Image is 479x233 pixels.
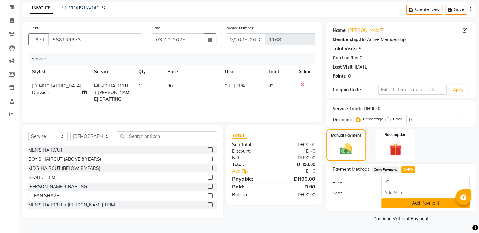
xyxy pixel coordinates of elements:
label: Redemption [385,132,406,138]
div: No Active Membership [333,36,470,43]
label: Fixed [393,116,402,122]
div: [DATE] [355,64,368,70]
div: DH0 [274,183,320,190]
div: Total: [227,161,274,168]
div: DH0 [274,148,320,155]
div: Discount: [227,148,274,155]
label: Date [152,25,160,31]
img: _cash.svg [336,142,356,156]
button: +971 [28,33,49,45]
label: Invoice Number [226,25,253,31]
th: Disc [221,65,265,79]
div: DH0 [281,168,320,175]
span: Total [232,132,247,139]
th: Service [90,65,134,79]
button: Apply [449,85,467,95]
div: MEN'S HAIRCUT [28,147,63,153]
div: 0 [348,73,351,80]
input: Search by Name/Mobile/Email/Code [48,33,142,45]
div: DH90.00 [274,155,320,161]
span: 1 [138,83,141,89]
span: 90 [268,83,273,89]
span: Payment Methods [333,166,369,173]
label: Amount: [328,179,377,185]
div: DH90.00 [274,141,320,148]
div: Services [29,53,320,65]
th: Stylist [28,65,90,79]
a: INVOICE [30,3,53,14]
div: BEARD TRIM [28,174,55,181]
span: 0 % [237,83,245,89]
div: Total Visits: [333,45,357,52]
button: Save [445,5,467,15]
label: Note: [328,190,377,196]
div: KID'S HAIRCUT (BELOW 8 YEARS) [28,165,100,172]
div: Balance : [227,192,274,198]
div: [PERSON_NAME] CRAFTING [28,183,87,190]
span: 90 [168,83,173,89]
div: CLEAN SHAVE [28,193,59,199]
div: 0 [360,55,362,61]
input: Enter Offer / Coupon Code [378,85,447,95]
div: Last Visit: [333,64,354,70]
div: BOY'S HAIRCUT (ABOVE 8 YEARS) [28,156,101,163]
div: Coupon Code [333,87,378,93]
span: CARD [401,166,415,173]
th: Total [265,65,294,79]
span: 0 F [225,83,231,89]
div: Service Total: [333,105,361,112]
div: Points: [333,73,347,80]
img: _gift.svg [385,141,406,157]
a: [PERSON_NAME] [348,27,383,34]
div: DH90.00 [274,161,320,168]
th: Price [164,65,221,79]
span: [DEMOGRAPHIC_DATA] Darwish [32,83,81,95]
span: MEN'S HAIRCUT + [PERSON_NAME] CRAFTING [94,83,129,102]
label: Percentage [363,116,383,122]
button: Create New [406,5,442,15]
div: Discount: [333,116,352,123]
input: Search or Scan [117,131,217,141]
div: Paid: [227,183,274,190]
div: DH90.00 [274,192,320,198]
th: Action [294,65,315,79]
div: Name: [333,27,347,34]
div: Payable: [227,175,274,182]
div: MEN'S HAIRCUT + [PERSON_NAME] TRIM [28,202,115,208]
label: Client [28,25,38,31]
div: Sub Total: [227,141,274,148]
button: Add Payment [381,198,470,208]
div: Net: [227,155,274,161]
div: 5 [359,45,361,52]
label: Manual Payment [331,133,361,138]
th: Qty [134,65,164,79]
span: Cash Payment [372,166,399,173]
div: Card on file: [333,55,358,61]
a: PREVIOUS INVOICES [60,5,105,11]
div: Membership: [333,36,360,43]
a: Add Tip [227,168,281,175]
a: Continue Without Payment [328,216,475,222]
div: DH90.00 [364,105,381,112]
div: DH90.00 [274,175,320,182]
span: | [234,83,235,89]
input: Add Note [381,188,470,197]
input: Amount [381,177,470,187]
